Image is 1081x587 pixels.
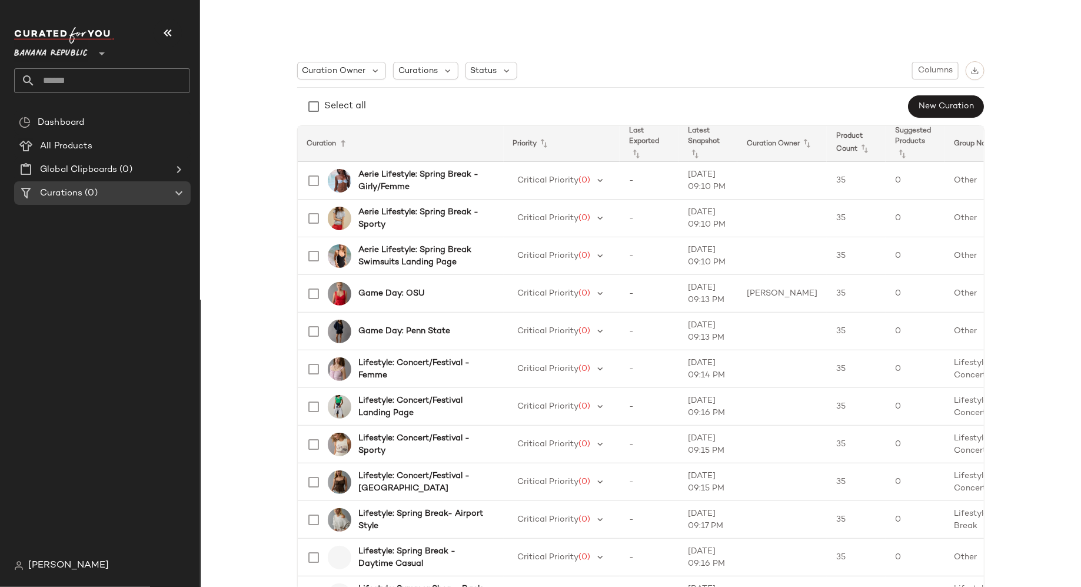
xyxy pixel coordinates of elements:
th: Group Name [944,126,1029,162]
td: Other [944,200,1029,237]
td: - [620,275,678,313]
td: 0 [886,426,944,463]
b: Lifestyle: Concert/Festival - Sporty [358,432,490,457]
span: (0) [579,477,591,486]
span: Curation Owner [302,65,366,77]
td: [DATE] 09:10 PM [678,162,737,200]
span: New Curation [918,102,974,111]
td: 35 [827,388,886,426]
td: 35 [827,313,886,350]
span: Status [471,65,497,77]
td: [DATE] 09:16 PM [678,388,737,426]
span: (0) [579,364,591,373]
span: Critical Priority [518,477,579,486]
span: (0) [579,440,591,449]
img: 1455_2594_050_of [328,508,351,532]
span: Critical Priority [518,553,579,562]
img: 0751_6009_073_of [328,244,351,268]
span: Banana Republic [14,40,88,61]
td: 35 [827,426,886,463]
img: 5494_3646_012_of [328,207,351,230]
td: Lifestyle: Concert/Festival [944,350,1029,388]
td: 0 [886,501,944,539]
button: Columns [912,62,958,79]
td: 0 [886,388,944,426]
span: Critical Priority [518,440,579,449]
b: Lifestyle: Spring Break - Daytime Casual [358,545,490,570]
div: Select all [325,100,367,114]
td: Lifestyle: Concert/Festival [944,388,1029,426]
td: [DATE] 09:16 PM [678,539,737,576]
span: Critical Priority [518,515,579,524]
td: [DATE] 09:10 PM [678,237,737,275]
td: - [620,200,678,237]
td: Other [944,539,1029,576]
span: Curations [398,65,438,77]
span: (0) [579,402,591,411]
img: 1457_2460_410_of [328,320,351,343]
td: Other [944,275,1029,313]
span: Critical Priority [518,364,579,373]
td: [DATE] 09:15 PM [678,426,737,463]
td: Lifestyle: Concert/Festival [944,426,1029,463]
b: Game Day: Penn State [358,325,450,337]
th: Priority [504,126,620,162]
td: 35 [827,539,886,576]
span: Columns [917,66,953,75]
td: [DATE] 09:10 PM [678,200,737,237]
span: (0) [117,163,132,177]
td: - [620,463,678,501]
td: 35 [827,463,886,501]
td: 0 [886,539,944,576]
td: Lifestyle: Spring Break [944,501,1029,539]
img: 0358_6260_600_of [328,282,351,306]
b: Aerie Lifestyle: Spring Break - Girly/Femme [358,168,490,193]
span: Critical Priority [518,402,579,411]
span: Global Clipboards [40,163,117,177]
td: Lifestyle: Concert/Festival [944,463,1029,501]
button: New Curation [908,95,984,118]
td: - [620,539,678,576]
td: - [620,388,678,426]
img: 0358_6071_200_of [328,470,351,494]
span: (0) [579,289,591,298]
td: [DATE] 09:15 PM [678,463,737,501]
span: Curations [40,187,82,200]
span: All Products [40,140,92,153]
b: Aerie Lifestyle: Spring Break - Sporty [358,206,490,231]
td: 0 [886,350,944,388]
td: - [620,350,678,388]
td: - [620,237,678,275]
th: Suggested Products [886,126,944,162]
td: 35 [827,275,886,313]
td: 35 [827,200,886,237]
td: Other [944,162,1029,200]
td: [DATE] 09:13 PM [678,313,737,350]
td: Other [944,313,1029,350]
th: Curation [298,126,504,162]
img: 0301_6079_106_of [328,433,351,456]
td: - [620,426,678,463]
span: Critical Priority [518,214,579,223]
img: svg%3e [14,561,24,571]
span: (0) [82,187,97,200]
th: Product Count [827,126,886,162]
span: (0) [579,515,591,524]
th: Latest Snapshot [678,126,737,162]
b: Lifestyle: Concert/Festival Landing Page [358,394,490,419]
span: Critical Priority [518,176,579,185]
b: Lifestyle: Spring Break- Airport Style [358,508,490,532]
td: 0 [886,275,944,313]
b: Aerie Lifestyle: Spring Break Swimsuits Landing Page [358,244,490,268]
span: Critical Priority [518,327,579,336]
td: 35 [827,162,886,200]
b: Game Day: OSU [358,287,424,300]
span: (0) [579,553,591,562]
span: Critical Priority [518,251,579,260]
td: [PERSON_NAME] [737,275,827,313]
td: - [620,501,678,539]
td: [DATE] 09:13 PM [678,275,737,313]
td: 0 [886,162,944,200]
img: 2351_6057_577_of [328,357,351,381]
img: 2161_1707_345_of [328,395,351,419]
